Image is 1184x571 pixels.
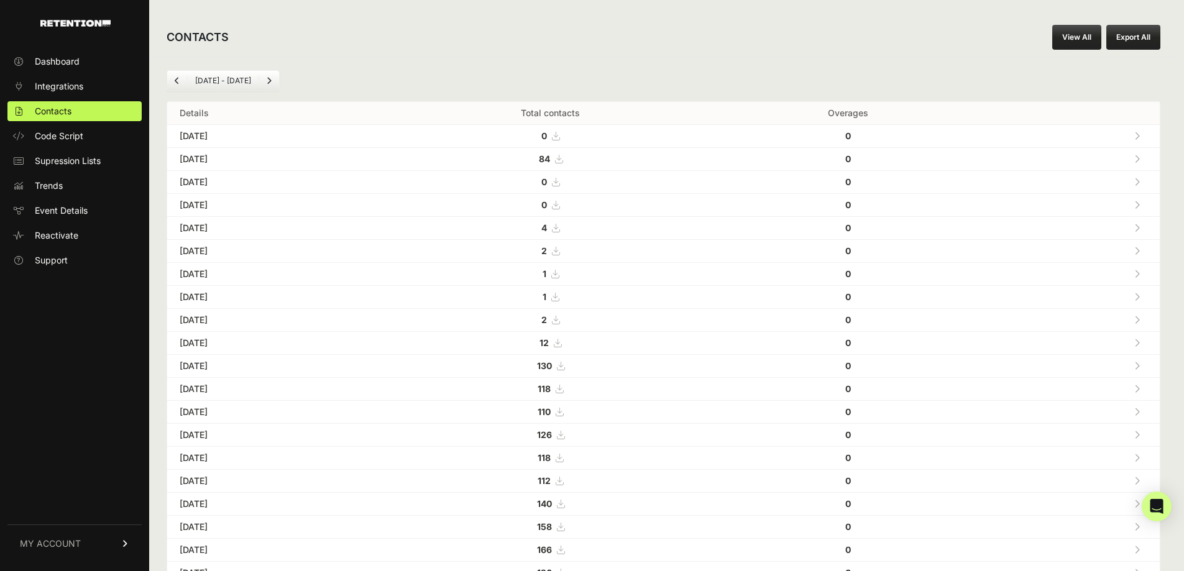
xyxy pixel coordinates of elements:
a: 126 [537,429,564,440]
h2: CONTACTS [167,29,229,46]
strong: 112 [538,475,551,486]
strong: 0 [845,176,851,187]
strong: 0 [845,429,851,440]
a: 158 [537,521,564,532]
strong: 118 [538,383,551,394]
a: 4 [541,222,559,233]
span: Supression Lists [35,155,101,167]
td: [DATE] [167,194,383,217]
td: [DATE] [167,286,383,309]
td: [DATE] [167,470,383,493]
strong: 0 [845,130,851,141]
a: 140 [537,498,564,509]
a: Code Script [7,126,142,146]
a: MY ACCOUNT [7,524,142,562]
strong: 84 [539,153,550,164]
strong: 1 [543,268,546,279]
li: [DATE] - [DATE] [187,76,259,86]
strong: 0 [845,452,851,463]
a: Dashboard [7,52,142,71]
td: [DATE] [167,263,383,286]
strong: 166 [537,544,552,555]
td: [DATE] [167,447,383,470]
strong: 12 [539,337,549,348]
strong: 1 [543,291,546,302]
a: 12 [539,337,561,348]
a: 84 [539,153,562,164]
strong: 0 [845,383,851,394]
a: Support [7,250,142,270]
span: Support [35,254,68,267]
td: [DATE] [167,240,383,263]
a: Event Details [7,201,142,221]
th: Overages [718,102,978,125]
a: 112 [538,475,563,486]
span: Reactivate [35,229,78,242]
strong: 0 [845,337,851,348]
strong: 0 [845,475,851,486]
strong: 130 [537,360,552,371]
td: [DATE] [167,401,383,424]
a: 1 [543,291,559,302]
span: Integrations [35,80,83,93]
strong: 2 [541,245,547,256]
strong: 110 [538,406,551,417]
strong: 126 [537,429,552,440]
td: [DATE] [167,171,383,194]
td: [DATE] [167,493,383,516]
span: MY ACCOUNT [20,537,81,550]
th: Total contacts [383,102,718,125]
strong: 0 [541,176,547,187]
strong: 140 [537,498,552,509]
strong: 0 [845,314,851,325]
div: Open Intercom Messenger [1142,491,1172,521]
strong: 0 [845,153,851,164]
strong: 118 [538,452,551,463]
a: 2 [541,245,559,256]
span: Dashboard [35,55,80,68]
a: 166 [537,544,564,555]
button: Export All [1106,25,1160,50]
img: Retention.com [40,20,111,27]
strong: 0 [845,199,851,210]
strong: 0 [845,222,851,233]
strong: 0 [845,498,851,509]
a: Supression Lists [7,151,142,171]
a: Trends [7,176,142,196]
td: [DATE] [167,217,383,240]
th: Details [167,102,383,125]
span: Code Script [35,130,83,142]
strong: 158 [537,521,552,532]
a: 118 [538,383,563,394]
td: [DATE] [167,125,383,148]
a: Contacts [7,101,142,121]
a: Integrations [7,76,142,96]
a: 2 [541,314,559,325]
td: [DATE] [167,332,383,355]
td: [DATE] [167,309,383,332]
strong: 2 [541,314,547,325]
strong: 0 [845,245,851,256]
td: [DATE] [167,424,383,447]
strong: 0 [845,291,851,302]
strong: 0 [845,521,851,532]
a: Reactivate [7,226,142,245]
strong: 4 [541,222,547,233]
strong: 0 [541,199,547,210]
a: View All [1052,25,1101,50]
strong: 0 [845,544,851,555]
span: Contacts [35,105,71,117]
a: 110 [538,406,563,417]
a: Next [259,71,279,91]
td: [DATE] [167,516,383,539]
td: [DATE] [167,378,383,401]
strong: 0 [845,406,851,417]
a: Previous [167,71,187,91]
td: [DATE] [167,355,383,378]
strong: 0 [845,268,851,279]
span: Event Details [35,204,88,217]
strong: 0 [541,130,547,141]
td: [DATE] [167,148,383,171]
a: 130 [537,360,564,371]
td: [DATE] [167,539,383,562]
